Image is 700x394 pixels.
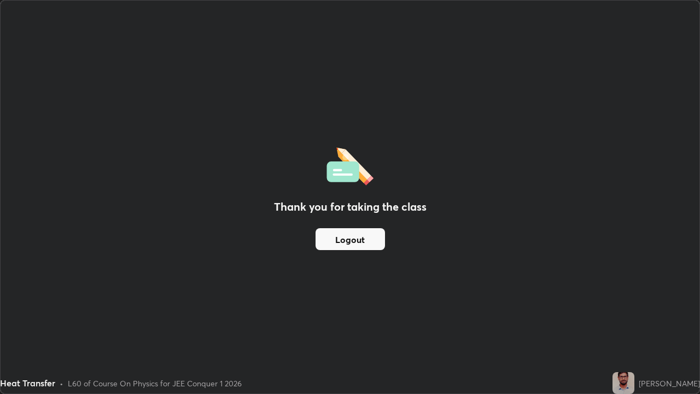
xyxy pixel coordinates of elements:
[326,144,374,186] img: offlineFeedback.1438e8b3.svg
[639,378,700,389] div: [PERSON_NAME]
[68,378,242,389] div: L60 of Course On Physics for JEE Conquer 1 2026
[316,228,385,250] button: Logout
[612,372,634,394] img: 999cd64d9fd9493084ef9f6136016bc7.jpg
[60,378,63,389] div: •
[274,199,427,215] h2: Thank you for taking the class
